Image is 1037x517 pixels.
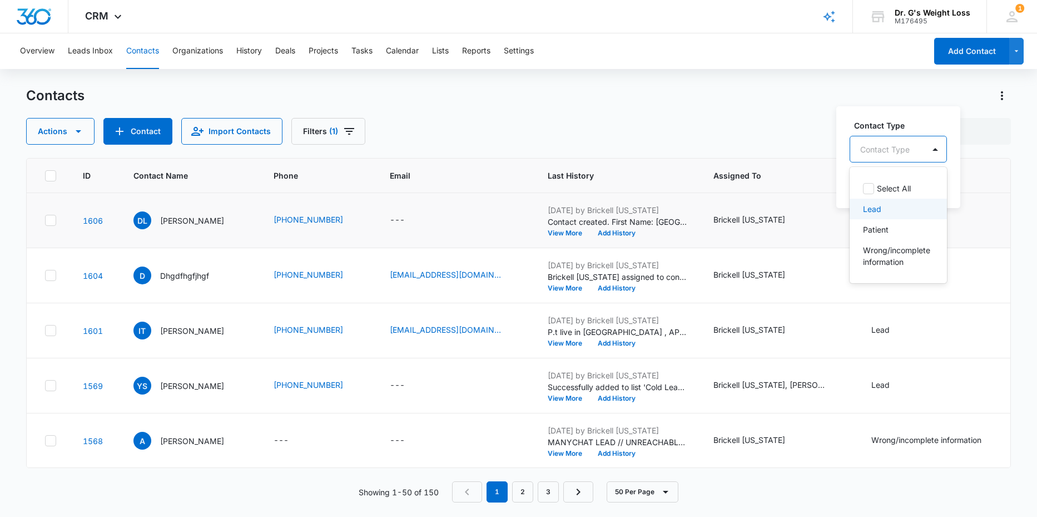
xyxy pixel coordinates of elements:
[993,87,1011,105] button: Actions
[390,379,425,392] div: Email - - Select to Edit Field
[548,370,687,381] p: [DATE] by Brickell [US_STATE]
[133,432,151,450] span: A
[548,285,590,292] button: View More
[877,183,911,194] p: Select All
[274,269,363,282] div: Phone - (212) 457-8963 - Select to Edit Field
[390,324,501,336] a: [EMAIL_ADDRESS][DOMAIN_NAME]
[329,127,338,135] span: (1)
[548,271,687,283] p: Brickell [US_STATE] assigned to contact.
[126,33,159,69] button: Contacts
[274,214,343,225] a: [PHONE_NUMBER]
[26,87,85,104] h1: Contacts
[133,377,244,395] div: Contact Name - Yesmin SULTANA - Select to Edit Field
[1015,4,1024,13] span: 1
[172,33,223,69] button: Organizations
[713,269,805,282] div: Assigned To - Brickell Florida - Select to Edit Field
[160,380,224,392] p: [PERSON_NAME]
[871,324,890,336] div: Lead
[548,170,671,181] span: Last History
[351,33,373,69] button: Tasks
[871,434,981,446] div: Wrong/incomplete information
[309,33,338,69] button: Projects
[432,33,449,69] button: Lists
[863,244,931,268] p: Wrong/incomplete information
[160,270,209,282] p: Dhgdfhgfjhgf
[274,324,363,337] div: Phone - (646) 226-0576 - Select to Edit Field
[160,325,224,337] p: [PERSON_NAME]
[487,481,508,503] em: 1
[133,211,244,229] div: Contact Name - Denver LUCAS - Select to Edit Field
[462,33,490,69] button: Reports
[548,436,687,448] p: MANYCHAT LEAD // UNREACHABLE PHONE NUMBRE PROVIDED 923348008013 IS NOT A VALID PHONE NUMBER, NOT ...
[390,170,505,181] span: Email
[390,214,405,227] div: ---
[274,324,343,336] a: [PHONE_NUMBER]
[871,434,1001,447] div: Contact Type - Wrong/incomplete information - Select to Edit Field
[181,118,282,145] button: Import Contacts
[390,324,521,337] div: Email - info@obgynmivbami.com - Select to Edit Field
[390,269,501,280] a: [EMAIL_ADDRESS][DOMAIN_NAME]
[386,33,419,69] button: Calendar
[390,434,405,447] div: ---
[590,230,643,237] button: Add History
[83,216,103,225] a: Navigate to contact details page for Denver LUCAS
[390,269,521,282] div: Email - dgfhgjj@gmail.com - Select to Edit Field
[548,326,687,338] p: P.t live in [GEOGRAPHIC_DATA] , APPT THRU Many chat
[512,481,533,503] a: Page 2
[871,324,910,337] div: Contact Type - Lead - Select to Edit Field
[452,481,593,503] nav: Pagination
[504,33,534,69] button: Settings
[133,267,229,284] div: Contact Name - Dhgdfhgfjhgf - Select to Edit Field
[713,269,785,280] div: Brickell [US_STATE]
[160,215,224,227] p: [PERSON_NAME]
[548,340,590,347] button: View More
[863,203,881,215] p: Lead
[548,314,687,326] p: [DATE] by Brickell [US_STATE]
[854,120,951,131] label: Contact Type
[390,379,405,392] div: ---
[863,224,889,235] p: Patient
[713,214,805,227] div: Assigned To - Brickell Florida - Select to Edit Field
[103,118,172,145] button: Add Contact
[359,486,439,498] p: Showing 1-50 of 150
[274,379,363,392] div: Phone - (954) 477-0891 - Select to Edit Field
[713,214,785,225] div: Brickell [US_STATE]
[590,285,643,292] button: Add History
[713,379,825,391] div: Brickell [US_STATE], [PERSON_NAME]
[390,214,425,227] div: Email - - Select to Edit Field
[871,379,890,391] div: Lead
[607,481,678,503] button: 50 Per Page
[83,381,103,391] a: Navigate to contact details page for Yesmin SULTANA
[1015,4,1024,13] div: notifications count
[548,381,687,393] p: Successfully added to list 'Cold Leads'.
[548,216,687,228] p: Contact created. First Name: [GEOGRAPHIC_DATA] Last Name: [PERSON_NAME] Phone: [PHONE_NUMBER] Bes...
[538,481,559,503] a: Page 3
[871,379,910,392] div: Contact Type - Lead - Select to Edit Field
[133,432,244,450] div: Contact Name - Adnan - Select to Edit Field
[274,379,343,391] a: [PHONE_NUMBER]
[390,434,425,447] div: Email - - Select to Edit Field
[548,395,590,402] button: View More
[83,271,103,280] a: Navigate to contact details page for Dhgdfhgfjhgf
[713,324,785,336] div: Brickell [US_STATE]
[713,324,805,337] div: Assigned To - Brickell Florida - Select to Edit Field
[160,435,224,447] p: [PERSON_NAME]
[133,170,231,181] span: Contact Name
[133,322,151,339] span: IT
[274,434,309,447] div: Phone - - Select to Edit Field
[713,379,845,392] div: Assigned To - Brickell Florida, D Blanco - Select to Edit Field
[563,481,593,503] a: Next Page
[83,326,103,336] a: Navigate to contact details page for Irene Trakas
[274,170,347,181] span: Phone
[274,269,343,280] a: [PHONE_NUMBER]
[713,434,785,446] div: Brickell [US_STATE]
[548,425,687,436] p: [DATE] by Brickell [US_STATE]
[68,33,113,69] button: Leads Inbox
[20,33,54,69] button: Overview
[275,33,295,69] button: Deals
[274,434,289,447] div: ---
[548,204,687,216] p: [DATE] by Brickell [US_STATE]
[85,10,108,22] span: CRM
[590,450,643,457] button: Add History
[291,118,365,145] button: Filters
